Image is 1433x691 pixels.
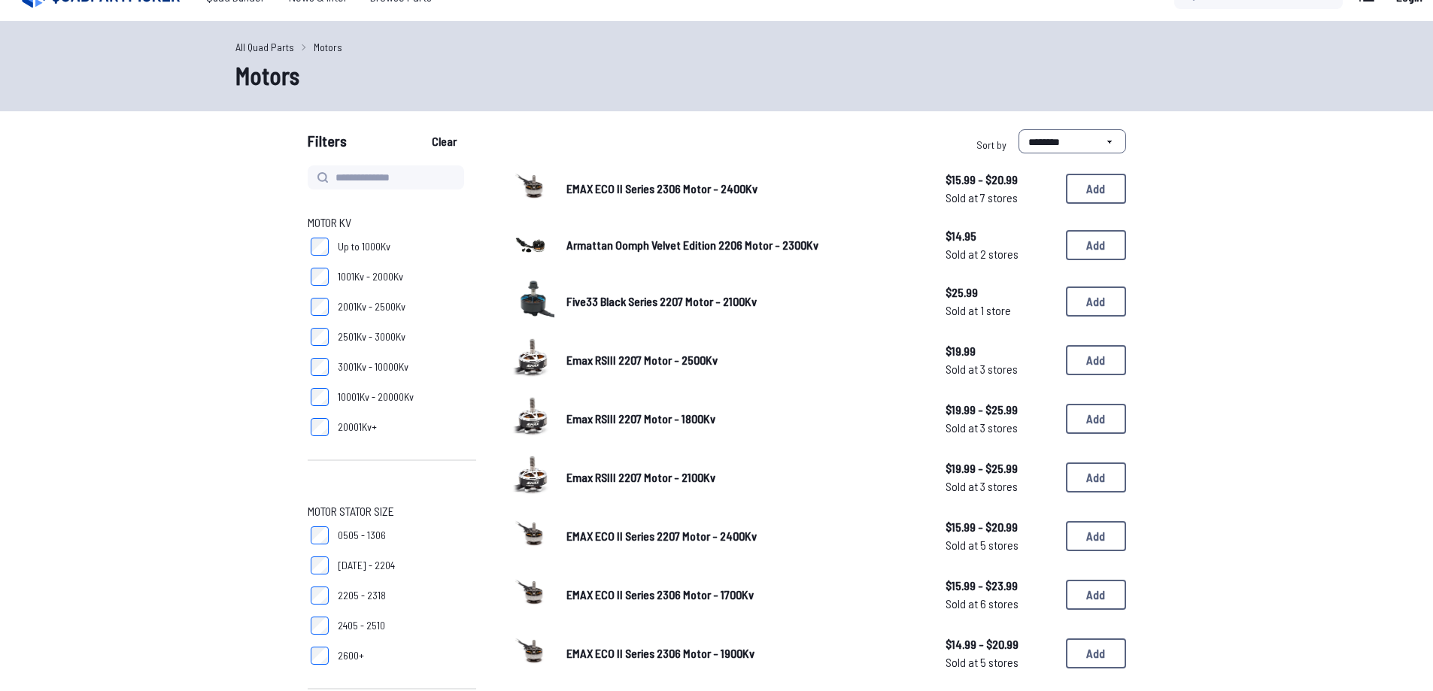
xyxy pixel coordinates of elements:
[512,513,554,559] a: image
[946,171,1054,189] span: $15.99 - $20.99
[338,618,385,633] span: 2405 - 2510
[308,214,351,232] span: Motor KV
[311,388,329,406] input: 10001Kv - 20000Kv
[338,588,386,603] span: 2205 - 2318
[946,342,1054,360] span: $19.99
[512,337,554,379] img: image
[566,236,921,254] a: Armattan Oomph Velvet Edition 2206 Motor - 2300Kv
[338,299,405,314] span: 2001Kv - 2500Kv
[946,595,1054,613] span: Sold at 6 stores
[311,647,329,665] input: 2600+
[235,57,1198,93] h1: Motors
[338,269,403,284] span: 1001Kv - 2000Kv
[946,302,1054,320] span: Sold at 1 store
[566,351,921,369] a: Emax RSIII 2207 Motor - 2500Kv
[311,617,329,635] input: 2405 - 2510
[1066,638,1126,668] button: Add
[512,571,554,618] a: image
[1019,129,1126,153] select: Sort by
[976,138,1006,151] span: Sort by
[946,577,1054,595] span: $15.99 - $23.99
[314,39,342,55] a: Motors
[566,181,757,195] span: EMAX ECO II Series 2306 Motor - 2400Kv
[566,238,818,252] span: Armattan Oomph Velvet Edition 2206 Motor - 2300Kv
[338,558,395,573] span: [DATE] - 2204
[512,513,554,555] img: image
[512,454,554,501] a: image
[566,529,757,543] span: EMAX ECO II Series 2207 Motor - 2400Kv
[338,239,390,254] span: Up to 1000Kv
[338,329,405,344] span: 2501Kv - 3000Kv
[1066,345,1126,375] button: Add
[1066,174,1126,204] button: Add
[512,571,554,614] img: image
[338,359,408,374] span: 3001Kv - 10000Kv
[946,245,1054,263] span: Sold at 2 stores
[512,165,554,208] img: image
[566,587,754,602] span: EMAX ECO II Series 2306 Motor - 1700Kv
[512,224,554,266] a: image
[512,278,554,325] a: image
[311,556,329,574] input: [DATE] - 2204
[946,653,1054,671] span: Sold at 5 stores
[512,165,554,212] a: image
[311,298,329,316] input: 2001Kv - 2500Kv
[512,454,554,496] img: image
[566,294,757,308] span: Five33 Black Series 2207 Motor - 2100Kv
[946,518,1054,536] span: $15.99 - $20.99
[1066,521,1126,551] button: Add
[946,189,1054,207] span: Sold at 7 stores
[419,129,469,153] button: Clear
[512,231,554,259] img: image
[1066,286,1126,317] button: Add
[311,268,329,286] input: 1001Kv - 2000Kv
[338,420,377,435] span: 20001Kv+
[512,396,554,442] a: image
[311,586,329,605] input: 2205 - 2318
[566,468,921,486] a: Emax RSIII 2207 Motor - 2100Kv
[946,477,1054,496] span: Sold at 3 stores
[566,180,921,198] a: EMAX ECO II Series 2306 Motor - 2400Kv
[566,353,718,367] span: Emax RSIII 2207 Motor - 2500Kv
[946,419,1054,437] span: Sold at 3 stores
[566,646,754,660] span: EMAX ECO II Series 2306 Motor - 1900Kv
[1066,230,1126,260] button: Add
[308,129,347,159] span: Filters
[512,396,554,438] img: image
[946,635,1054,653] span: $14.99 - $20.99
[946,227,1054,245] span: $14.95
[1066,462,1126,492] button: Add
[512,278,554,320] img: image
[566,470,715,484] span: Emax RSIII 2207 Motor - 2100Kv
[512,630,554,672] img: image
[1066,580,1126,610] button: Add
[566,586,921,604] a: EMAX ECO II Series 2306 Motor - 1700Kv
[946,401,1054,419] span: $19.99 - $25.99
[311,328,329,346] input: 2501Kv - 3000Kv
[946,283,1054,302] span: $25.99
[512,337,554,383] a: image
[946,360,1054,378] span: Sold at 3 stores
[566,292,921,311] a: Five33 Black Series 2207 Motor - 2100Kv
[311,238,329,256] input: Up to 1000Kv
[566,410,921,428] a: Emax RSIII 2207 Motor - 1800Kv
[338,648,364,663] span: 2600+
[566,411,715,426] span: Emax RSIII 2207 Motor - 1800Kv
[512,630,554,677] a: image
[235,39,294,55] a: All Quad Parts
[946,536,1054,554] span: Sold at 5 stores
[308,502,394,520] span: Motor Stator Size
[311,358,329,376] input: 3001Kv - 10000Kv
[1066,404,1126,434] button: Add
[566,644,921,662] a: EMAX ECO II Series 2306 Motor - 1900Kv
[946,459,1054,477] span: $19.99 - $25.99
[311,418,329,436] input: 20001Kv+
[338,389,414,405] span: 10001Kv - 20000Kv
[338,528,386,543] span: 0505 - 1306
[566,527,921,545] a: EMAX ECO II Series 2207 Motor - 2400Kv
[311,526,329,544] input: 0505 - 1306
